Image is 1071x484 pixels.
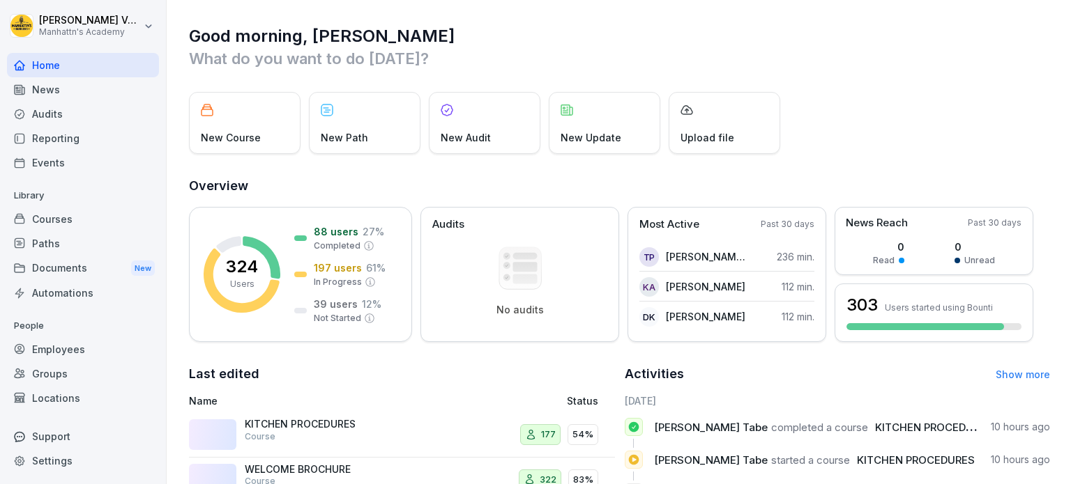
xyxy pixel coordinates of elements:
div: tp [639,247,659,267]
p: KITCHEN PROCEDURES [245,418,384,430]
a: Automations [7,281,159,305]
p: 61 % [366,260,386,275]
p: In Progress [314,276,362,288]
a: DocumentsNew [7,256,159,281]
a: Paths [7,231,159,256]
p: Not Started [314,312,361,325]
p: Audits [432,217,464,233]
p: WELCOME BROCHURE [245,463,384,476]
span: KITCHEN PROCEDURES [857,453,975,467]
p: Past 30 days [761,218,814,231]
h6: [DATE] [625,393,1051,408]
p: 10 hours ago [991,453,1050,467]
div: DK [639,307,659,327]
a: Groups [7,361,159,386]
div: kA [639,277,659,297]
p: Course [245,430,275,443]
p: People [7,315,159,337]
a: KITCHEN PROCEDURESCourse17754% [189,412,615,458]
p: 0 [873,240,904,254]
a: Show more [996,368,1050,380]
span: [PERSON_NAME] Tabe [654,453,768,467]
p: [PERSON_NAME] Vanderbeken [39,15,141,26]
p: New Audit [441,130,491,145]
a: Audits [7,102,159,126]
p: No audits [496,304,544,316]
span: started a course [771,453,850,467]
p: New Path [321,130,368,145]
span: KITCHEN PROCEDURES [875,421,993,434]
a: Events [7,150,159,175]
h3: 303 [846,293,878,317]
p: 112 min. [782,279,814,294]
p: Upload file [681,130,734,145]
a: Courses [7,207,159,231]
p: Manhattn's Academy [39,27,141,37]
p: Most Active [639,217,699,233]
h2: Activities [625,364,684,384]
p: Read [873,254,895,267]
p: 177 [541,428,556,442]
p: Status [567,393,598,408]
a: Home [7,53,159,77]
p: [PERSON_NAME] petit [666,249,746,264]
p: 324 [226,258,258,275]
p: 27 % [363,224,384,239]
div: Documents [7,256,159,281]
p: [PERSON_NAME] [666,279,745,294]
a: Employees [7,337,159,361]
h1: Good morning, [PERSON_NAME] [189,25,1050,47]
p: What do you want to do [DATE]? [189,47,1050,70]
p: [PERSON_NAME] [666,309,745,324]
p: Users [230,278,255,290]
p: News Reach [846,215,908,231]
p: New Update [561,130,621,145]
p: 10 hours ago [991,420,1050,434]
a: Reporting [7,126,159,150]
p: 112 min. [782,309,814,324]
span: completed a course [771,421,868,434]
a: Locations [7,386,159,410]
p: Completed [314,240,360,252]
p: Library [7,185,159,207]
span: [PERSON_NAME] Tabe [654,421,768,434]
p: Name [189,393,450,408]
a: Settings [7,448,159,473]
p: Past 30 days [968,217,1021,229]
p: New Course [201,130,261,145]
h2: Overview [189,176,1050,196]
div: Support [7,424,159,448]
p: Unread [964,254,995,267]
div: New [131,260,155,276]
p: 12 % [362,297,381,311]
p: 54% [572,428,593,442]
a: News [7,77,159,102]
p: 39 users [314,297,358,311]
h2: Last edited [189,364,615,384]
p: 197 users [314,260,362,275]
p: Users started using Bounti [885,302,993,313]
p: 236 min. [777,249,814,264]
p: 88 users [314,224,358,239]
p: 0 [955,240,995,254]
